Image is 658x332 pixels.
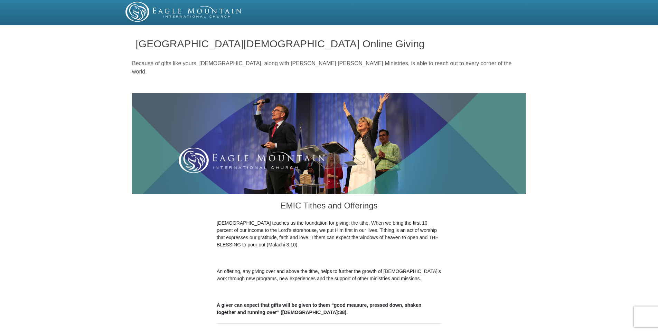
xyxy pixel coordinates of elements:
[125,2,242,22] img: EMIC
[217,194,441,219] h3: EMIC Tithes and Offerings
[217,302,421,315] b: A giver can expect that gifts will be given to them “good measure, pressed down, shaken together ...
[136,38,523,49] h1: [GEOGRAPHIC_DATA][DEMOGRAPHIC_DATA] Online Giving
[217,219,441,248] p: [DEMOGRAPHIC_DATA] teaches us the foundation for giving: the tithe. When we bring the first 10 pe...
[132,59,526,76] p: Because of gifts like yours, [DEMOGRAPHIC_DATA], along with [PERSON_NAME] [PERSON_NAME] Ministrie...
[217,268,441,282] p: An offering, any giving over and above the tithe, helps to further the growth of [DEMOGRAPHIC_DAT...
